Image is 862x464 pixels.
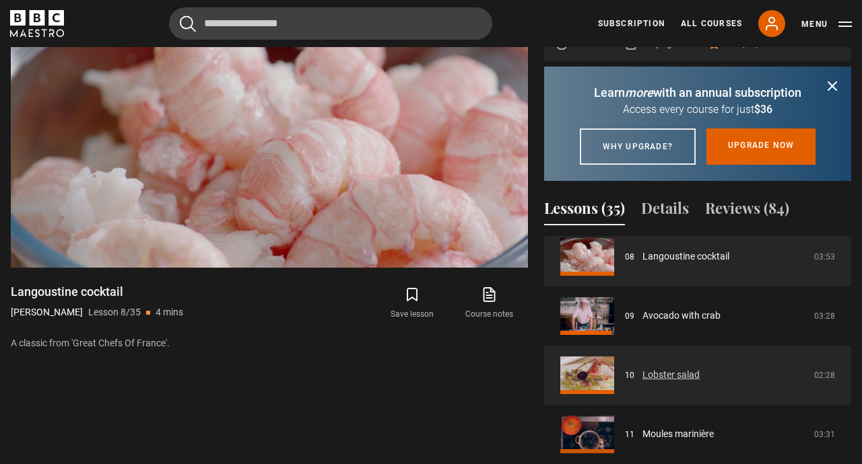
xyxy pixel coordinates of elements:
button: Lessons (35) [544,197,625,225]
a: All Courses [681,17,742,30]
i: more [625,85,653,100]
p: 4 mins [156,305,183,319]
h1: Langoustine cocktail [11,284,183,300]
input: Search [169,7,492,40]
svg: BBC Maestro [10,10,64,37]
a: Lobster salad [642,368,700,382]
button: Submit the search query [180,15,196,32]
a: Avocado with crab [642,309,721,323]
p: Lesson 8/35 [88,305,141,319]
button: Reviews (84) [705,197,789,225]
a: Why upgrade? [580,128,696,165]
p: Learn with an annual subscription [560,83,835,102]
button: Details [641,197,689,225]
a: Subscription [598,17,665,30]
span: $36 [754,103,772,116]
a: Course notes [451,284,528,323]
button: Save lesson [374,284,451,323]
button: Toggle navigation [801,17,852,31]
p: Access every course for just [560,102,835,118]
p: A classic from 'Great Chefs Of France'. [11,336,528,350]
a: Langoustine cocktail [642,249,729,264]
p: [PERSON_NAME] [11,305,83,319]
a: Upgrade now [706,128,816,165]
a: Moules marinière [642,427,714,441]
